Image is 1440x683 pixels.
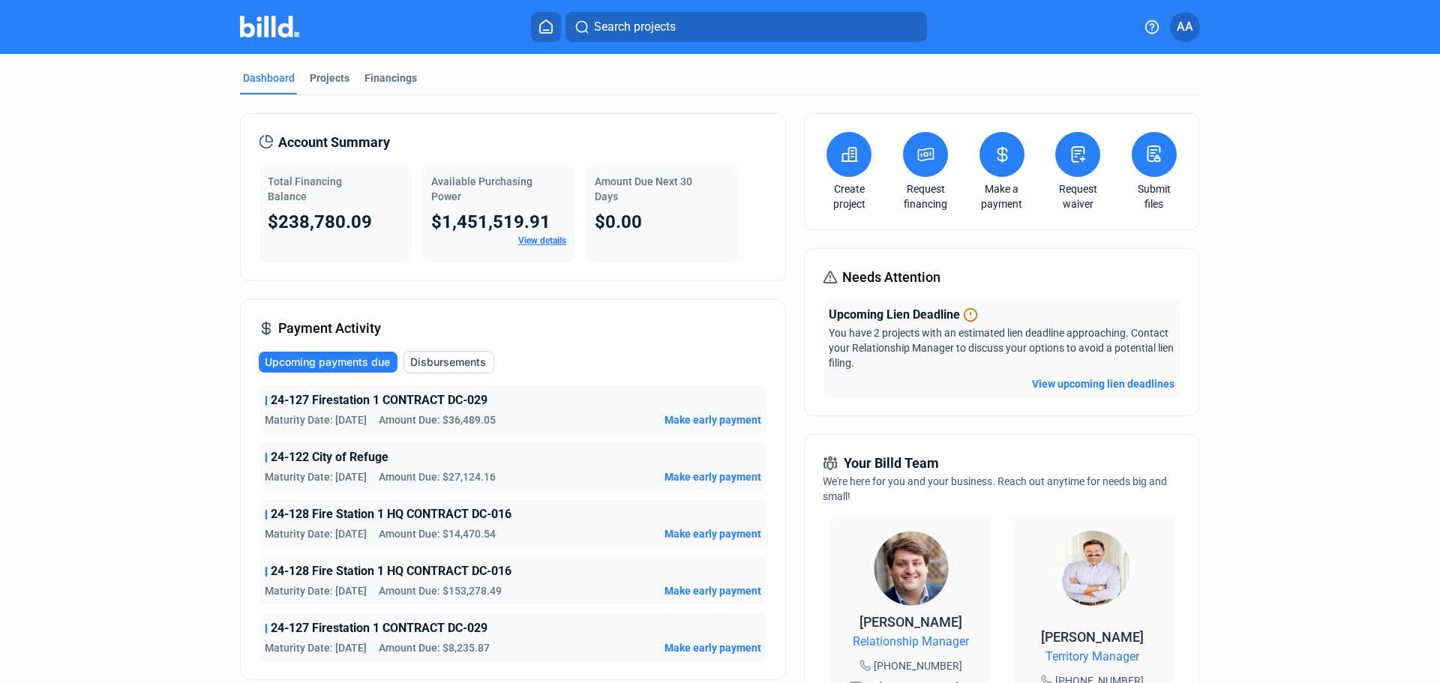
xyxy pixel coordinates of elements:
[259,352,397,373] button: Upcoming payments due
[379,640,490,655] span: Amount Due: $8,235.87
[271,505,511,523] span: 24-128 Fire Station 1 HQ CONTRACT DC-016
[595,211,642,232] span: $0.00
[1128,181,1180,211] a: Submit files
[899,181,952,211] a: Request financing
[271,448,388,466] span: 24-122 City of Refuge
[310,70,349,85] div: Projects
[403,351,494,373] button: Disbursements
[278,132,390,153] span: Account Summary
[874,531,949,606] img: Relationship Manager
[271,562,511,580] span: 24-128 Fire Station 1 HQ CONTRACT DC-016
[431,175,532,202] span: Available Purchasing Power
[265,583,367,598] span: Maturity Date: [DATE]
[265,412,367,427] span: Maturity Date: [DATE]
[364,70,417,85] div: Financings
[265,640,367,655] span: Maturity Date: [DATE]
[379,412,496,427] span: Amount Due: $36,489.05
[265,469,367,484] span: Maturity Date: [DATE]
[1032,376,1174,391] button: View upcoming lien deadlines
[268,211,372,232] span: $238,780.09
[410,355,486,370] span: Disbursements
[874,658,962,673] span: [PHONE_NUMBER]
[664,640,761,655] button: Make early payment
[243,70,295,85] div: Dashboard
[976,181,1028,211] a: Make a payment
[565,12,927,42] button: Search projects
[853,633,969,651] span: Relationship Manager
[823,475,1167,502] span: We're here for you and your business. Reach out anytime for needs big and small!
[1170,12,1200,42] button: AA
[278,318,381,339] span: Payment Activity
[1045,648,1139,666] span: Territory Manager
[664,583,761,598] button: Make early payment
[1041,629,1144,645] span: [PERSON_NAME]
[1177,18,1193,36] span: AA
[664,469,761,484] button: Make early payment
[1055,531,1130,606] img: Territory Manager
[240,16,299,37] img: Billd Company Logo
[842,267,940,288] span: Needs Attention
[379,583,502,598] span: Amount Due: $153,278.49
[265,526,367,541] span: Maturity Date: [DATE]
[271,619,487,637] span: 24-127 Firestation 1 CONTRACT DC-029
[1051,181,1104,211] a: Request waiver
[829,306,960,324] span: Upcoming Lien Deadline
[265,355,390,370] span: Upcoming payments due
[594,18,676,36] span: Search projects
[379,526,496,541] span: Amount Due: $14,470.54
[595,175,692,202] span: Amount Due Next 30 Days
[859,614,962,630] span: [PERSON_NAME]
[844,453,939,474] span: Your Billd Team
[271,391,487,409] span: 24-127 Firestation 1 CONTRACT DC-029
[431,211,550,232] span: $1,451,519.91
[518,235,566,246] a: View details
[268,175,342,202] span: Total Financing Balance
[823,181,875,211] a: Create project
[664,412,761,427] button: Make early payment
[829,327,1174,369] span: You have 2 projects with an estimated lien deadline approaching. Contact your Relationship Manage...
[379,469,496,484] span: Amount Due: $27,124.16
[664,526,761,541] button: Make early payment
